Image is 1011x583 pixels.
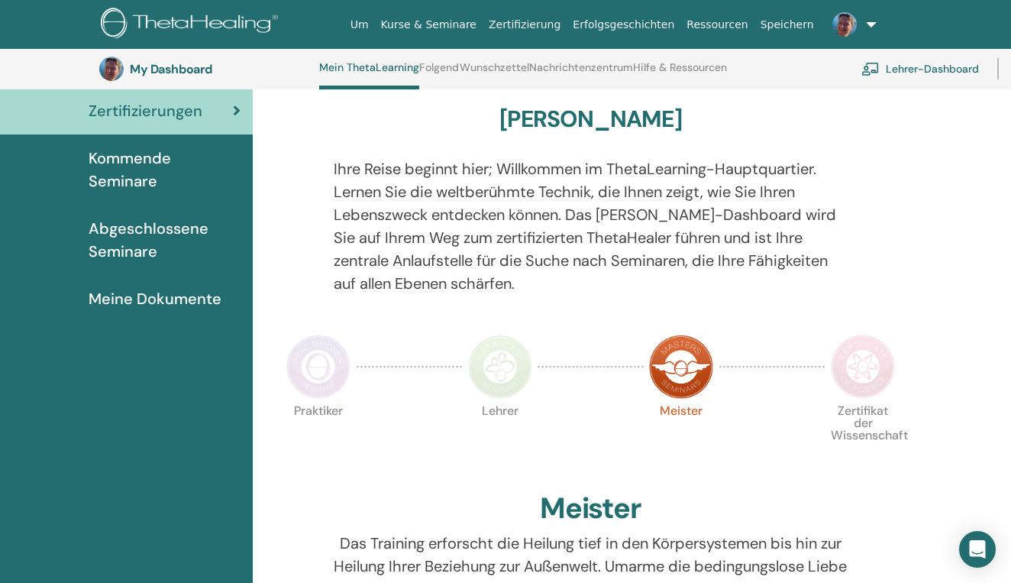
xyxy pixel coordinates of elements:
[540,491,642,526] h2: Meister
[499,105,682,133] h3: [PERSON_NAME]
[89,287,221,310] span: Meine Dokumente
[89,99,202,122] span: Zertifizierungen
[344,11,375,39] a: Um
[633,61,727,86] a: Hilfe & Ressourcen
[334,157,847,295] p: Ihre Reise beginnt hier; Willkommen im ThetaLearning-Hauptquartier. Lernen Sie die weltberühmte T...
[483,11,567,39] a: Zertifizierung
[861,52,979,86] a: Lehrer-Dashboard
[89,147,241,193] span: Kommende Seminare
[831,405,895,469] p: Zertifikat der Wissenschaft
[680,11,754,39] a: Ressourcen
[468,405,532,469] p: Lehrer
[375,11,483,39] a: Kurse & Seminare
[832,12,857,37] img: default.jpg
[959,531,996,568] div: Open Intercom Messenger
[89,217,241,263] span: Abgeschlossene Seminare
[567,11,680,39] a: Erfolgsgeschichten
[319,61,419,89] a: Mein ThetaLearning
[419,61,459,86] a: Folgend
[529,61,633,86] a: Nachrichtenzentrum
[99,57,124,81] img: default.jpg
[861,62,880,76] img: chalkboard-teacher.svg
[754,11,820,39] a: Speichern
[460,61,529,86] a: Wunschzettel
[649,405,713,469] p: Meister
[649,335,713,399] img: Master
[831,335,895,399] img: Certificate of Science
[101,8,283,42] img: logo.png
[130,62,283,76] h3: My Dashboard
[286,405,350,469] p: Praktiker
[286,335,350,399] img: Practitioner
[468,335,532,399] img: Instructor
